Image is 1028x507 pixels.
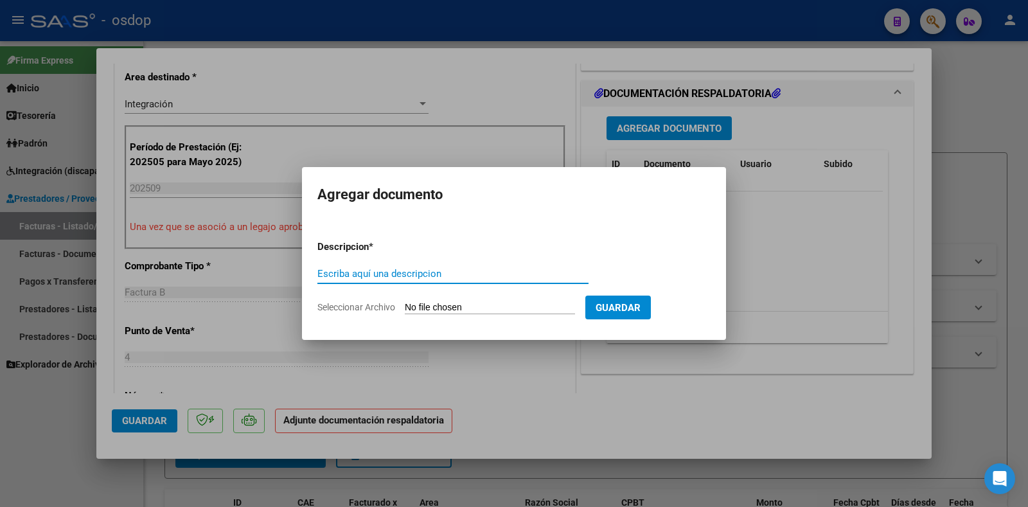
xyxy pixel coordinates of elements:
[317,182,711,207] h2: Agregar documento
[585,296,651,319] button: Guardar
[596,302,641,314] span: Guardar
[317,240,436,254] p: Descripcion
[984,463,1015,494] div: Open Intercom Messenger
[317,302,395,312] span: Seleccionar Archivo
